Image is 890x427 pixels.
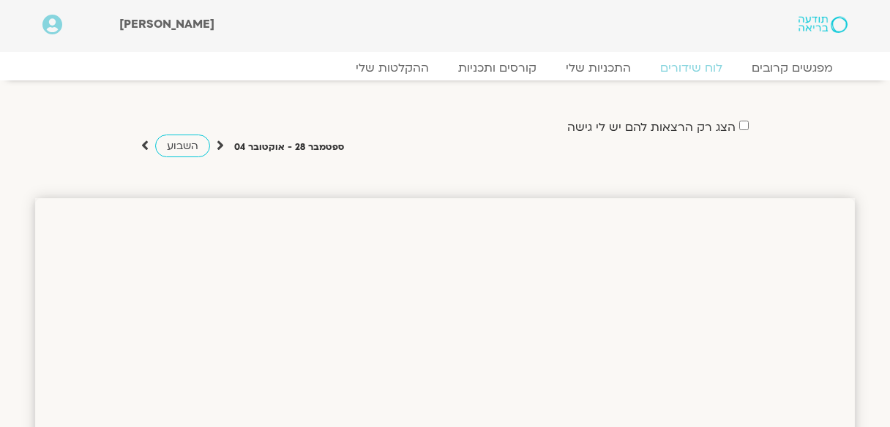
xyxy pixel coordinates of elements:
a: התכניות שלי [551,61,646,75]
p: ספטמבר 28 - אוקטובר 04 [234,140,344,155]
a: לוח שידורים [646,61,737,75]
a: מפגשים קרובים [737,61,848,75]
span: [PERSON_NAME] [119,16,214,32]
a: השבוע [155,135,210,157]
span: השבוע [167,139,198,153]
a: קורסים ותכניות [444,61,551,75]
nav: Menu [42,61,848,75]
label: הצג רק הרצאות להם יש לי גישה [567,121,736,134]
a: ההקלטות שלי [341,61,444,75]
